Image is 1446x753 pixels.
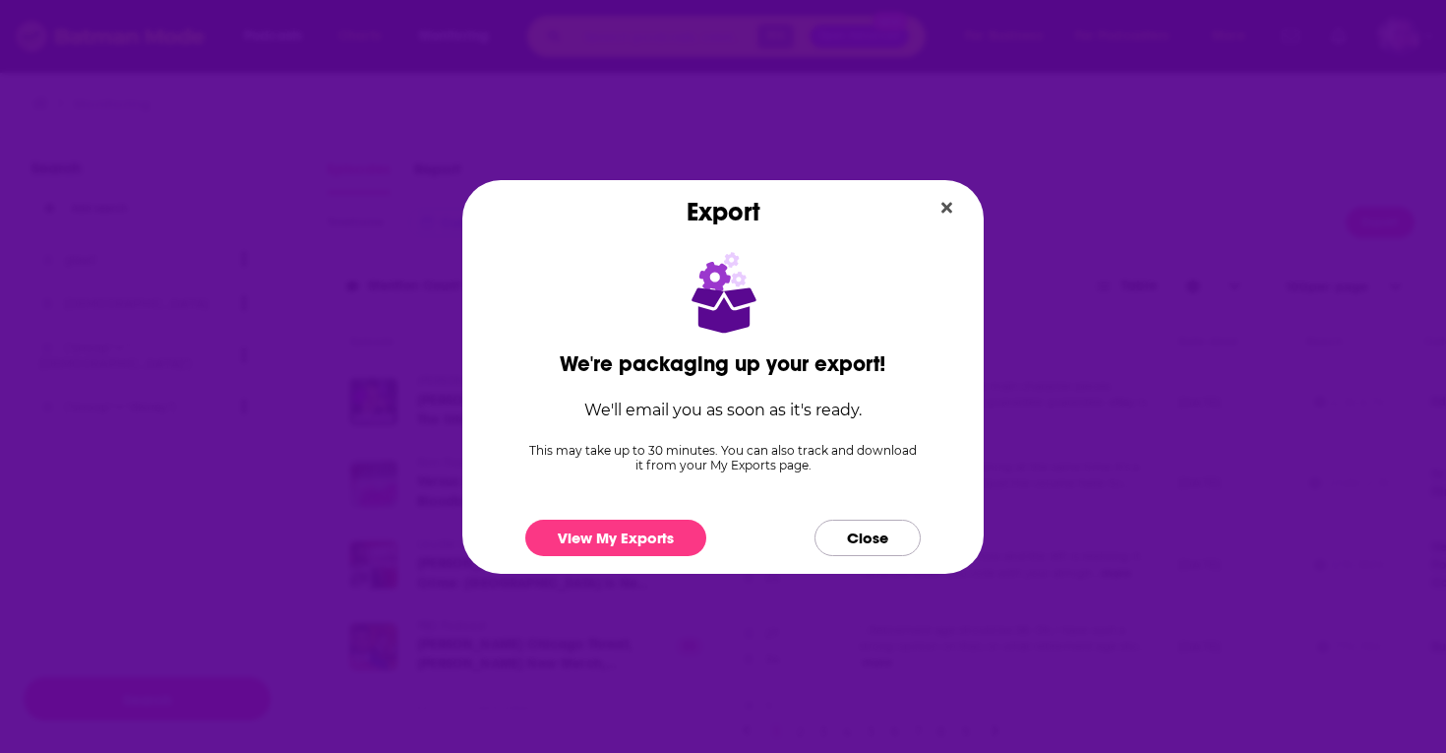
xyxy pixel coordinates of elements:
[525,520,706,556] a: View My Exports
[462,196,984,249] h1: Export
[814,520,921,556] button: Close
[560,350,886,377] h2: We're packaging up your export!
[934,196,960,220] button: Close
[525,443,921,472] p: This may take up to 30 minutes. You can also track and download it from your My Exports page.
[691,249,756,335] img: Package with cogs
[584,401,862,419] h3: We'll email you as soon as it's ready.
